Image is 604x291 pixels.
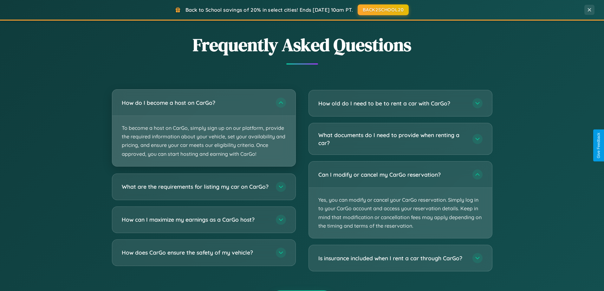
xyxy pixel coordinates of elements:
[112,33,492,57] h2: Frequently Asked Questions
[122,183,270,191] h3: What are the requirements for listing my car on CarGo?
[358,4,409,15] button: BACK2SCHOOL20
[122,216,270,224] h3: How can I maximize my earnings as a CarGo host?
[318,171,466,179] h3: Can I modify or cancel my CarGo reservation?
[122,99,270,107] h3: How do I become a host on CarGo?
[112,116,296,166] p: To become a host on CarGo, simply sign up on our platform, provide the required information about...
[185,7,353,13] span: Back to School savings of 20% in select cities! Ends [DATE] 10am PT.
[309,188,492,238] p: Yes, you can modify or cancel your CarGo reservation. Simply log in to your CarGo account and acc...
[318,131,466,147] h3: What documents do I need to provide when renting a car?
[122,249,270,256] h3: How does CarGo ensure the safety of my vehicle?
[318,99,466,107] h3: How old do I need to be to rent a car with CarGo?
[596,133,601,158] div: Give Feedback
[318,254,466,262] h3: Is insurance included when I rent a car through CarGo?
